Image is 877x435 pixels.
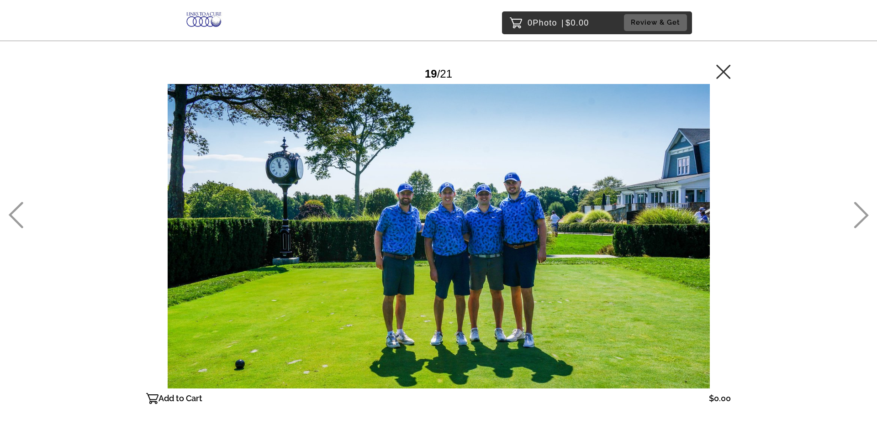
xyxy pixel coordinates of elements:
span: Photo [533,16,557,30]
span: | [561,18,564,27]
p: Add to Cart [158,391,202,406]
a: Review & Get [624,14,690,31]
p: $0.00 [709,391,731,406]
span: 21 [440,68,452,80]
img: Snapphound Logo [185,10,224,31]
div: / [425,64,452,84]
span: 19 [425,68,437,80]
p: 0 $0.00 [528,16,589,30]
button: Review & Get [624,14,687,31]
